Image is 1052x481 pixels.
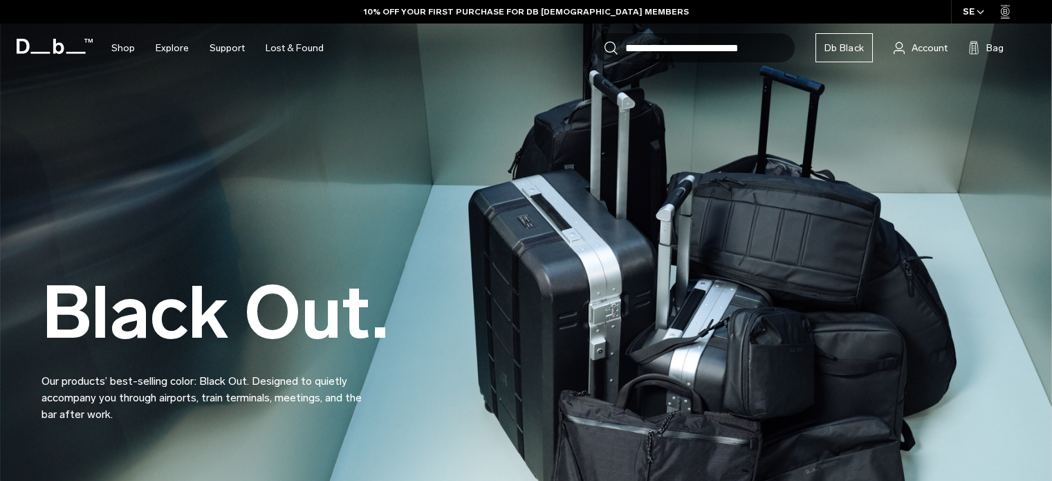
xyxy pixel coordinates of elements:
nav: Main Navigation [101,24,334,73]
button: Bag [968,39,1004,56]
a: Account [894,39,948,56]
a: Lost & Found [266,24,324,73]
a: Support [210,24,245,73]
span: Account [912,41,948,55]
a: Explore [156,24,189,73]
a: Shop [111,24,135,73]
a: Db Black [815,33,873,62]
p: Our products’ best-selling color: Black Out. Designed to quietly accompany you through airports, ... [41,356,373,423]
h2: Black Out. [41,277,389,350]
span: Bag [986,41,1004,55]
a: 10% OFF YOUR FIRST PURCHASE FOR DB [DEMOGRAPHIC_DATA] MEMBERS [364,6,689,18]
